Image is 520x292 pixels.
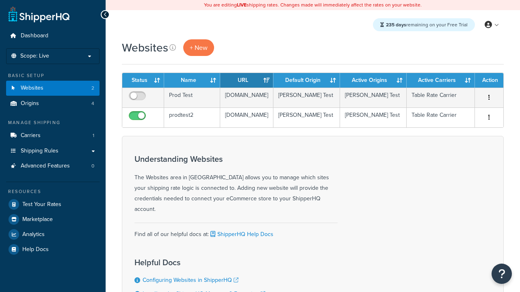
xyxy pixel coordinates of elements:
td: Table Rate Carrier [407,88,475,107]
span: Advanced Features [21,163,70,170]
td: [PERSON_NAME] Test [273,107,340,127]
a: Dashboard [6,28,100,43]
a: Carriers 1 [6,128,100,143]
span: Carriers [21,132,41,139]
li: Advanced Features [6,159,100,174]
a: Shipping Rules [6,144,100,159]
span: 0 [91,163,94,170]
td: [PERSON_NAME] Test [273,88,340,107]
a: Test Your Rates [6,197,100,212]
span: 2 [91,85,94,92]
span: 1 [93,132,94,139]
a: Help Docs [6,242,100,257]
th: Name: activate to sort column ascending [164,73,220,88]
a: Marketplace [6,212,100,227]
span: Help Docs [22,246,49,253]
td: prodtest2 [164,107,220,127]
td: [PERSON_NAME] Test [340,107,407,127]
span: Test Your Rates [22,201,61,208]
li: Carriers [6,128,100,143]
td: [PERSON_NAME] Test [340,88,407,107]
li: Websites [6,81,100,96]
td: Table Rate Carrier [407,107,475,127]
b: LIVE [237,1,247,9]
div: Find all of our helpful docs at: [134,223,338,240]
div: The Websites area in [GEOGRAPHIC_DATA] allows you to manage which sites your shipping rate logic ... [134,155,338,215]
a: + New [183,39,214,56]
div: remaining on your Free Trial [373,18,475,31]
span: Scope: Live [20,53,49,60]
span: Analytics [22,231,45,238]
a: ShipperHQ Help Docs [209,230,273,238]
span: Websites [21,85,43,92]
th: Active Carriers: activate to sort column ascending [407,73,475,88]
td: [DOMAIN_NAME] [220,88,273,107]
th: URL: activate to sort column ascending [220,73,273,88]
button: Open Resource Center [492,264,512,284]
a: Advanced Features 0 [6,159,100,174]
div: Resources [6,188,100,195]
a: Analytics [6,227,100,242]
div: Manage Shipping [6,119,100,126]
h3: Understanding Websites [134,155,338,163]
h3: Helpful Docs [134,258,281,267]
a: ShipperHQ Home [9,6,69,22]
li: Origins [6,96,100,111]
span: 4 [91,100,94,107]
th: Action [475,73,503,88]
td: Prod Test [164,88,220,107]
span: Shipping Rules [21,148,58,155]
span: Origins [21,100,39,107]
th: Default Origin: activate to sort column ascending [273,73,340,88]
a: Origins 4 [6,96,100,111]
a: Configuring Websites in ShipperHQ [143,276,238,284]
span: Marketplace [22,216,53,223]
h1: Websites [122,40,168,56]
a: Websites 2 [6,81,100,96]
td: [DOMAIN_NAME] [220,107,273,127]
span: + New [190,43,208,52]
th: Active Origins: activate to sort column ascending [340,73,407,88]
div: Basic Setup [6,72,100,79]
span: Dashboard [21,32,48,39]
th: Status: activate to sort column ascending [122,73,164,88]
strong: 235 days [386,21,406,28]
